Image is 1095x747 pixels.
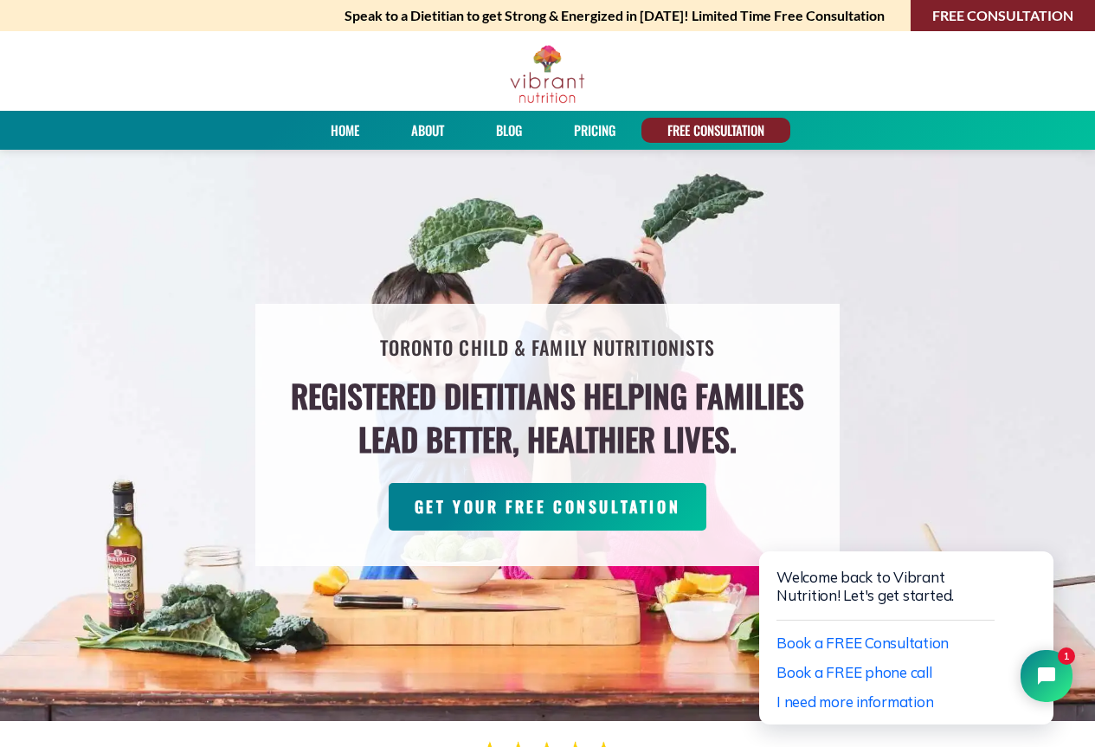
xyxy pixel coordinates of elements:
[380,331,716,365] h2: Toronto Child & Family Nutritionists
[389,483,707,531] a: GET YOUR FREE CONSULTATION
[568,118,622,143] a: PRICING
[405,118,450,143] a: About
[345,3,885,28] strong: Speak to a Dietitian to get Strong & Energized in [DATE]! Limited Time Free Consultation
[661,118,770,143] a: FREE CONSULTATION
[490,118,528,143] a: Blog
[325,118,365,143] a: Home
[291,374,804,461] h4: Registered Dietitians helping families lead better, healthier lives.
[723,496,1095,747] iframe: Tidio Chat
[509,44,586,105] img: Vibrant Nutrition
